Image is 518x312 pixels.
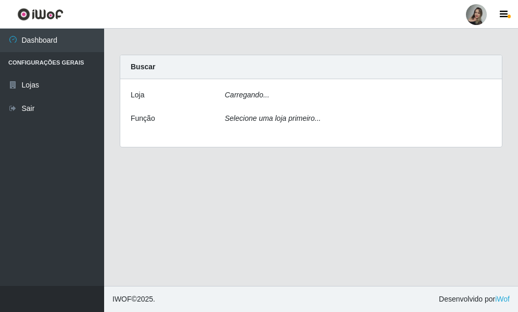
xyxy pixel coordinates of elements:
[112,295,132,303] span: IWOF
[131,63,155,71] strong: Buscar
[112,294,155,305] span: © 2025 .
[495,295,510,303] a: iWof
[225,91,270,99] i: Carregando...
[131,90,144,101] label: Loja
[17,8,64,21] img: CoreUI Logo
[131,113,155,124] label: Função
[439,294,510,305] span: Desenvolvido por
[225,114,321,122] i: Selecione uma loja primeiro...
